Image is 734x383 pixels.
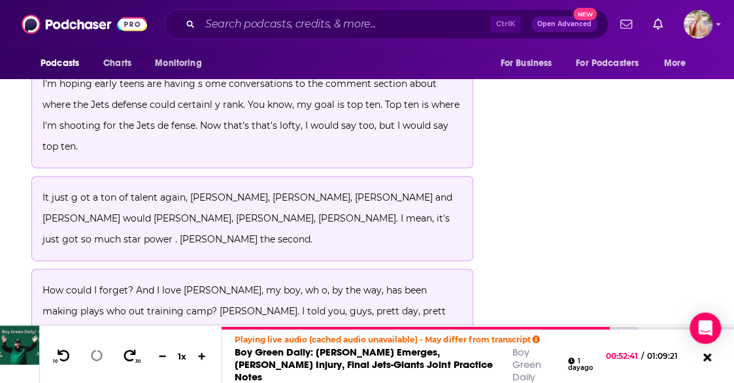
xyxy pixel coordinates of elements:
span: Logged in as kmccue [684,10,712,39]
img: User Profile [684,10,712,39]
span: 10 [53,359,58,364]
span: / [641,351,644,361]
span: Open Advanced [537,21,592,27]
input: Search podcasts, credits, & more... [200,14,490,35]
button: open menu [655,51,703,76]
p: Playing live audio (cached audio unavailable) - May differ from transcript [235,335,592,344]
span: New [573,8,597,20]
span: 01:09:21 [644,351,691,361]
button: It just g ot a ton of talent again, [PERSON_NAME], [PERSON_NAME], [PERSON_NAME] and [PERSON_NAME]... [31,176,473,261]
button: open menu [567,51,658,76]
a: Boy Green Daily: [PERSON_NAME] Emerges, [PERSON_NAME] Injury, Final Jets-Giants Joint Practice Notes [235,346,492,383]
img: Podchaser - Follow, Share and Rate Podcasts [22,12,147,37]
button: Open AdvancedNew [531,16,597,32]
button: Show profile menu [684,10,712,39]
button: I'm hoping early teens are having s ome conversations to the comment section about where the Jets... [31,62,473,168]
span: 30 [135,359,141,364]
span: Charts [103,54,131,73]
button: open menu [146,51,218,76]
div: 1 x [171,351,193,361]
span: How could I forget? And I love [PERSON_NAME], my boy, wh o, by the way, has been making plays who... [42,284,448,338]
a: Show notifications dropdown [648,13,668,35]
div: Open Intercom Messenger [690,312,721,344]
a: Boy Green Daily [512,346,541,383]
button: open menu [491,51,568,76]
button: How could I forget? And I love [PERSON_NAME], my boy, wh o, by the way, has been making plays who... [31,269,473,354]
div: 1 day ago [568,358,593,371]
span: Ctrl K [490,16,521,33]
span: For Business [500,54,552,73]
span: For Podcasters [576,54,639,73]
button: 30 [118,348,143,364]
a: Show notifications dropdown [615,13,637,35]
span: 00:52:41 [606,351,641,361]
a: Charts [95,51,139,76]
button: 10 [50,348,75,364]
span: Monitoring [155,54,201,73]
span: More [664,54,686,73]
button: open menu [31,51,96,76]
span: It just g ot a ton of talent again, [PERSON_NAME], [PERSON_NAME], [PERSON_NAME] and [PERSON_NAME]... [42,191,455,245]
span: Podcasts [41,54,79,73]
div: Search podcasts, credits, & more... [164,9,609,39]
